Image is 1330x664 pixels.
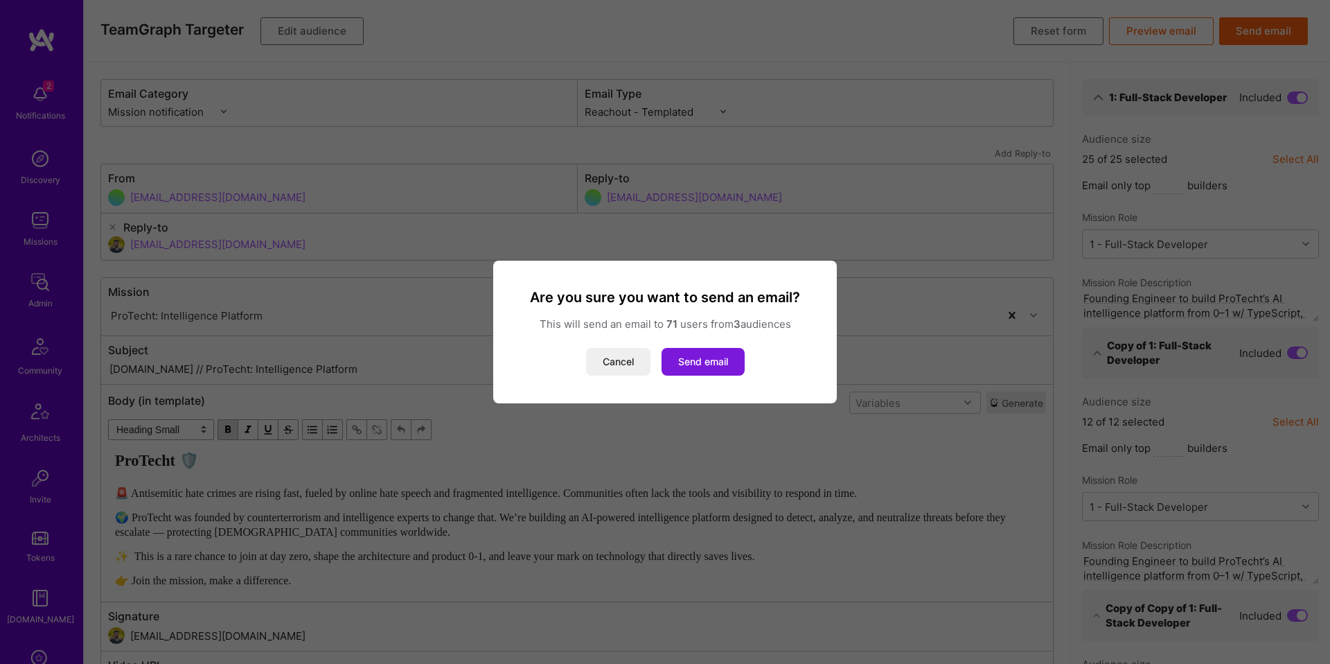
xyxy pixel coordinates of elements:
[510,317,820,331] p: This will send an email to users from audience s
[586,348,650,376] button: Cancel
[662,348,745,376] button: Send email
[734,317,741,331] strong: 3
[493,261,837,403] div: modal
[510,288,820,306] h3: Are you sure you want to send an email?
[666,317,677,331] strong: 71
